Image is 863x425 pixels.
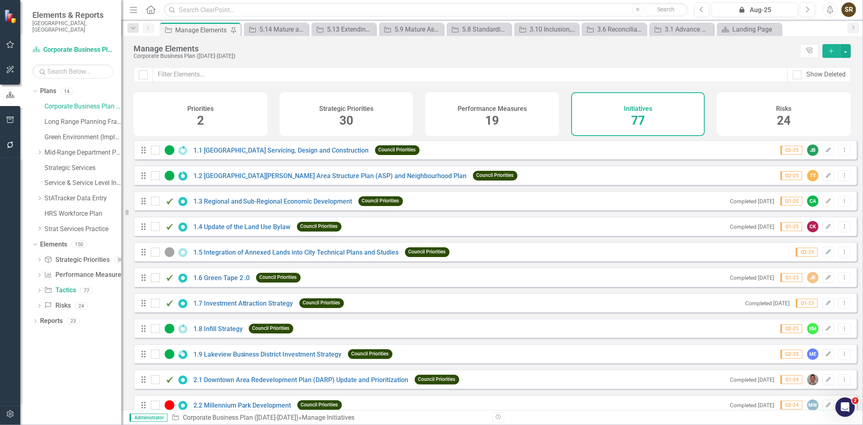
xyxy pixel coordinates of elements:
[299,298,344,308] span: Council Priorities
[193,325,243,333] a: 1.8 Infill Strategy
[777,113,791,127] span: 24
[40,87,56,96] a: Plans
[314,24,374,34] a: 5.13 Extending Online Options for Building and Development Application Process
[165,273,174,283] img: Complete
[114,256,127,263] div: 30
[458,105,527,113] h4: Performance Measures
[80,287,93,294] div: 77
[193,351,342,358] a: 1.9 Lakeview Business District Investment Strategy
[32,10,113,20] span: Elements & Reports
[45,178,121,188] a: Service & Service Level Inventory
[780,146,802,155] span: Q2-25
[745,300,790,306] small: Completed [DATE]
[193,198,352,205] a: 1.3 Regional and Sub-Regional Economic Development
[780,350,802,359] span: Q2-25
[249,324,293,333] span: Council Priorities
[651,24,712,34] a: 3.1 Advance Mixed Market Housing Development
[381,24,441,34] a: 5.9 Mature Asset Management Program
[776,105,792,113] h4: Risks
[165,247,174,257] img: Not Started
[164,3,688,17] input: Search ClearPoint...
[129,414,168,422] span: Administrator
[807,348,818,360] div: ME
[193,172,467,180] a: 1.2 [GEOGRAPHIC_DATA][PERSON_NAME] Area Structure Plan (ASP) and Neighbourhood Plan
[780,222,802,231] span: Q1-25
[715,5,795,15] div: Aug-25
[730,223,774,230] small: Completed [DATE]
[165,145,174,155] img: On Track
[44,255,109,265] a: Strategic Priorities
[394,24,441,34] div: 5.9 Mature Asset Management Program
[297,222,341,231] span: Council Priorities
[780,197,802,206] span: Q1-25
[780,324,802,333] span: Q2-25
[193,300,293,307] a: 1.7 Investment Attraction Strategy
[45,102,121,111] a: Corporate Business Plan ([DATE]-[DATE])
[165,222,174,232] img: Complete
[165,375,174,385] img: Complete
[165,298,174,308] img: Complete
[807,399,818,411] div: MW
[134,53,796,59] div: Corporate Business Plan ([DATE]-[DATE])
[730,402,774,408] small: Completed [DATE]
[45,209,121,219] a: HRS Workforce Plan
[796,299,818,308] span: Q1-23
[842,2,856,17] button: SR
[256,273,301,282] span: Council Priorities
[175,25,229,35] div: Manage Elements
[375,145,420,155] span: Council Priorities
[45,148,121,157] a: Mid-Range Department Plans
[780,171,802,180] span: Q2-25
[807,323,818,334] div: KM
[516,24,577,34] a: 3.10 Inclusion, Diversity, Equity and Accessibility Strategy
[807,144,818,156] div: JB
[60,88,73,95] div: 14
[165,400,174,410] img: Stopped
[719,24,779,34] a: Landing Page
[665,24,712,34] div: 3.1 Advance Mixed Market Housing Development
[4,9,18,23] img: ClearPoint Strategy
[40,240,67,249] a: Elements
[319,105,373,113] h4: Strategic Priorities
[44,301,70,310] a: Risks
[172,413,486,423] div: » Manage Initiatives
[449,24,509,34] a: 5.8 Standardize Capital Project and Contract Management Procedures
[780,375,802,384] span: Q1-24
[646,4,686,15] button: Search
[32,64,113,79] input: Search Below...
[327,24,374,34] div: 5.13 Extending Online Options for Building and Development Application Process
[807,170,818,181] div: TT
[246,24,306,34] a: 5.14 Mature and Formalize Multi-Year Budgeting
[45,164,121,173] a: Strategic Services
[712,2,798,17] button: Aug-25
[165,324,174,334] img: On Track
[183,414,299,421] a: Corporate Business Plan ([DATE]-[DATE])
[415,375,459,384] span: Council Priorities
[193,402,291,409] a: 2.2 Millennium Park Development
[45,117,121,127] a: Long Range Planning Framework
[732,24,779,34] div: Landing Page
[348,349,392,359] span: Council Priorities
[153,67,788,82] input: Filter Elements...
[730,274,774,281] small: Completed [DATE]
[193,274,250,282] a: 1.6 Green Tape 2 .0
[657,6,674,13] span: Search
[835,397,855,417] iframe: Intercom live chat
[405,247,450,257] span: Council Priorities
[530,24,577,34] div: 3.10 Inclusion, Diversity, Equity and Accessibility Strategy
[584,24,644,34] a: 3.6 Reconciliation Action Plan
[806,70,846,79] div: Show Deleted
[462,24,509,34] div: 5.8 Standardize Capital Project and Contract Management Procedures
[852,397,859,404] span: 2
[730,376,774,383] small: Completed [DATE]
[32,45,113,55] a: Corporate Business Plan ([DATE]-[DATE])
[197,113,204,127] span: 2
[631,113,645,127] span: 77
[807,272,818,283] div: JR
[193,223,291,231] a: 1.4 Update of the Land Use Bylaw
[187,105,214,113] h4: Priorities
[44,270,124,280] a: Performance Measures
[193,249,399,256] a: 1.5 Integration of Annexed Lands into City Technical Plans and Studies
[45,133,121,142] a: Green Environment (Implementation)
[780,273,802,282] span: Q1-23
